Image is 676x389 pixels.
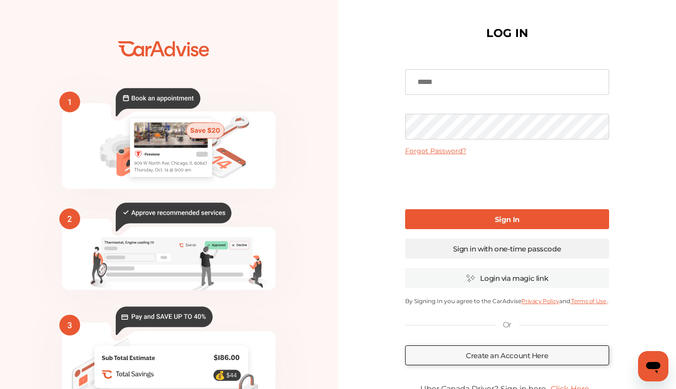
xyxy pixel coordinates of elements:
p: By Signing In you agree to the CarAdvise and . [405,297,609,305]
a: Forgot Password? [405,147,466,155]
a: Sign in with one-time passcode [405,239,609,259]
text: 💰 [215,370,225,380]
a: Sign In [405,209,609,229]
a: Terms of Use [570,297,607,305]
h1: LOG IN [486,28,528,38]
b: Sign In [495,215,519,224]
iframe: reCAPTCHA [435,163,579,200]
p: Or [503,320,511,330]
a: Create an Account Here [405,345,609,365]
a: Privacy Policy [521,297,559,305]
iframe: Button to launch messaging window [638,351,668,381]
img: magic_icon.32c66aac.svg [466,274,475,283]
a: Login via magic link [405,268,609,288]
